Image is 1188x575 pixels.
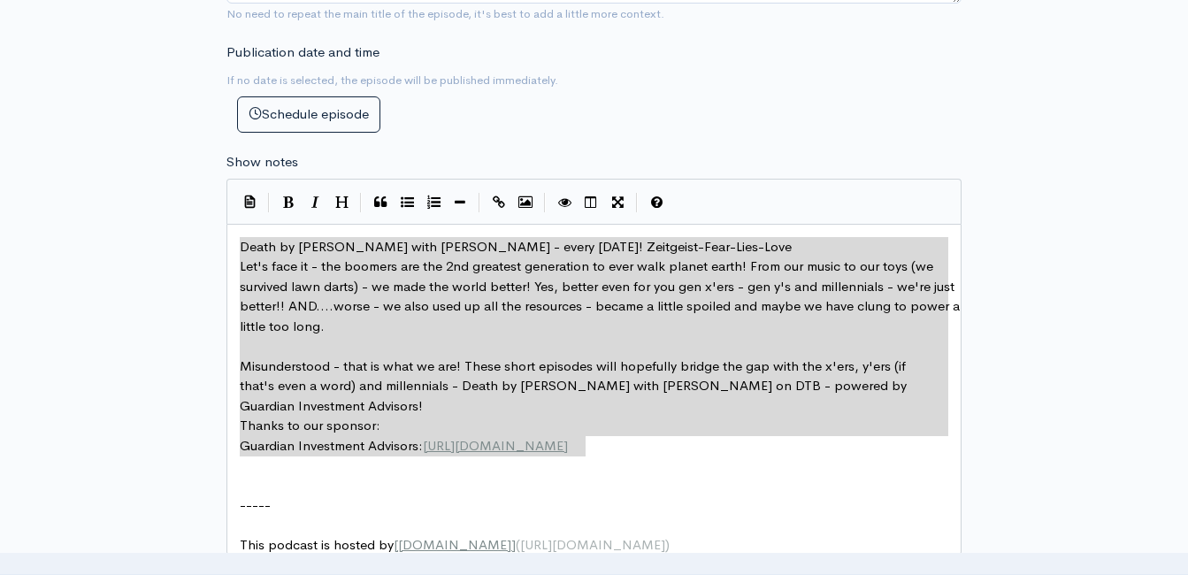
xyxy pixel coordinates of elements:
[275,189,302,216] button: Bold
[394,536,398,553] span: [
[240,238,792,255] span: Death by [PERSON_NAME] with [PERSON_NAME] - every [DATE]! Zeitgeist-Fear-Lies-Love
[420,189,447,216] button: Numbered List
[578,189,604,216] button: Toggle Side by Side
[240,536,670,553] span: This podcast is hosted by
[512,189,539,216] button: Insert Image
[551,189,578,216] button: Toggle Preview
[236,188,263,214] button: Insert Show Notes Template
[226,6,664,21] small: No need to repeat the main title of the episode, it's best to add a little more context.
[394,189,420,216] button: Generic List
[643,189,670,216] button: Markdown Guide
[328,189,355,216] button: Heading
[240,257,963,334] span: Let's face it - the boomers are the 2nd greatest generation to ever walk planet earth! From our m...
[237,96,380,133] button: Schedule episode
[226,73,558,88] small: If no date is selected, the episode will be published immediately.
[240,437,423,454] span: Guardian Investment Advisors:
[636,193,638,213] i: |
[479,193,480,213] i: |
[511,536,516,553] span: ]
[544,193,546,213] i: |
[665,536,670,553] span: )
[240,417,380,433] span: Thanks to our sponsor:
[516,536,520,553] span: (
[268,193,270,213] i: |
[226,152,298,172] label: Show notes
[240,496,271,513] span: -----
[447,189,473,216] button: Insert Horizontal Line
[360,193,362,213] i: |
[302,189,328,216] button: Italic
[226,42,379,63] label: Publication date and time
[604,189,631,216] button: Toggle Fullscreen
[367,189,394,216] button: Quote
[486,189,512,216] button: Create Link
[423,437,568,454] span: [URL][DOMAIN_NAME]
[398,536,511,553] span: [DOMAIN_NAME]
[520,536,665,553] span: [URL][DOMAIN_NAME]
[240,357,910,414] span: Misunderstood - that is what we are! These short episodes will hopefully bridge the gap with the ...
